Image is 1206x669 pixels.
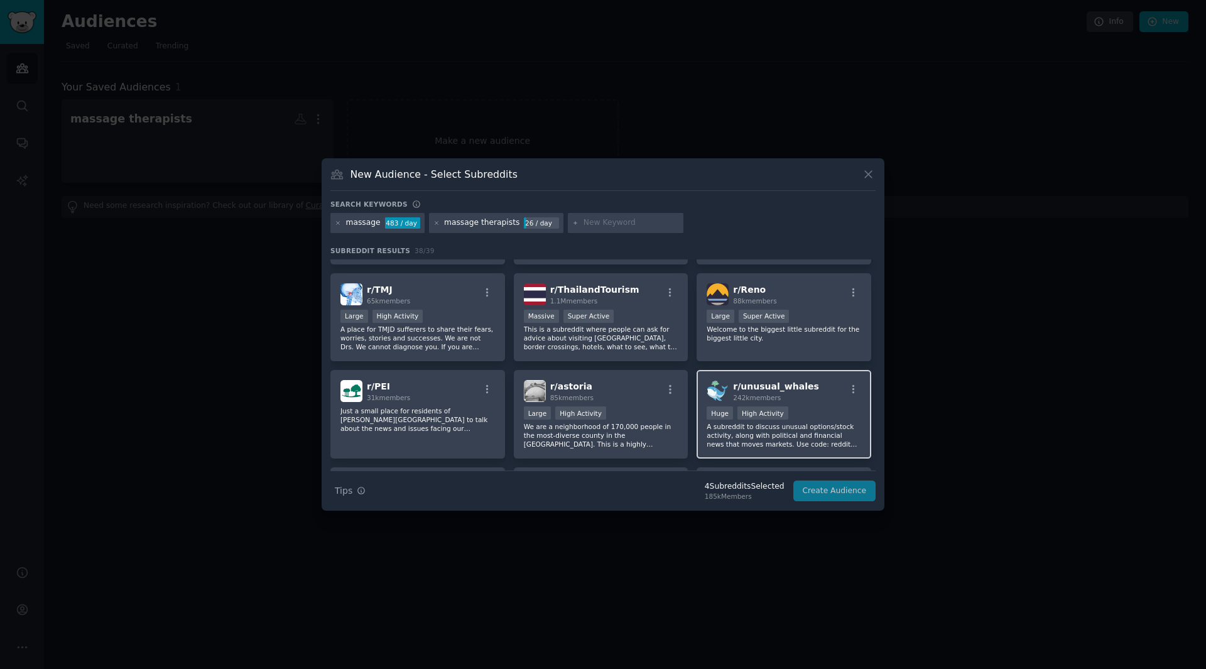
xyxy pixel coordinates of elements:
span: 85k members [550,394,594,401]
img: unusual_whales [707,380,729,402]
div: Large [340,310,368,323]
span: r/ ThailandTourism [550,285,639,295]
div: 483 / day [385,217,420,229]
div: Super Active [739,310,790,323]
h3: New Audience - Select Subreddits [350,168,518,181]
h3: Search keywords [330,200,408,209]
div: Super Active [563,310,614,323]
span: 88k members [733,297,776,305]
div: massage [346,217,381,229]
span: 65k members [367,297,410,305]
img: TMJ [340,283,362,305]
span: r/ PEI [367,381,390,391]
span: 242k members [733,394,781,401]
input: New Keyword [584,217,679,229]
button: Tips [330,480,370,502]
span: r/ TMJ [367,285,393,295]
span: 1.1M members [550,297,598,305]
p: A place for TMJD sufferers to share their fears, worries, stories and successes. We are not Drs. ... [340,325,495,351]
div: Huge [707,406,733,420]
div: Large [524,406,551,420]
div: 26 / day [524,217,559,229]
span: 38 / 39 [415,247,435,254]
div: Massive [524,310,559,323]
img: ThailandTourism [524,283,546,305]
span: Subreddit Results [330,246,410,255]
p: Welcome to the biggest little subreddit for the biggest little city. [707,325,861,342]
div: 4 Subreddit s Selected [705,481,785,492]
p: A subreddit to discuss unusual options/stock activity, along with political and financial news th... [707,422,861,449]
img: astoria [524,380,546,402]
span: r/ Reno [733,285,766,295]
div: 185k Members [705,492,785,501]
p: This is a subreddit where people can ask for advice about visiting [GEOGRAPHIC_DATA], border cros... [524,325,678,351]
p: Just a small place for residents of [PERSON_NAME][GEOGRAPHIC_DATA] to talk about the news and iss... [340,406,495,433]
div: High Activity [372,310,423,323]
span: r/ unusual_whales [733,381,818,391]
span: r/ astoria [550,381,592,391]
span: Tips [335,484,352,498]
p: We are a neighborhood of 170,000 people in the most-diverse county in the [GEOGRAPHIC_DATA]. This... [524,422,678,449]
img: PEI [340,380,362,402]
div: High Activity [555,406,606,420]
span: 31k members [367,394,410,401]
img: Reno [707,283,729,305]
div: massage therapists [444,217,519,229]
div: Large [707,310,734,323]
div: High Activity [737,406,788,420]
